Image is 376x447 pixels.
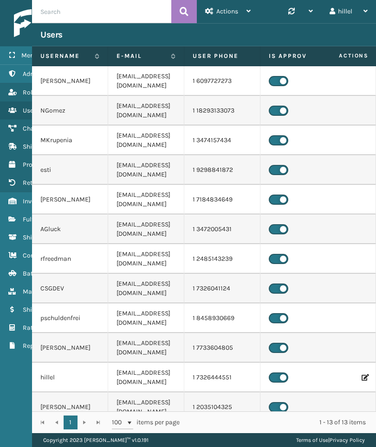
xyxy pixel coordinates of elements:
[14,9,102,37] img: logo
[32,303,108,333] td: pschuldenfrei
[108,392,184,422] td: [EMAIL_ADDRESS][DOMAIN_NAME]
[23,233,71,241] span: Shipment Status
[40,29,63,40] h3: Users
[108,363,184,392] td: [EMAIL_ADDRESS][DOMAIN_NAME]
[108,155,184,185] td: [EMAIL_ADDRESS][DOMAIN_NAME]
[184,333,260,363] td: 1 7733604805
[23,324,68,332] span: Rate Calculator
[108,303,184,333] td: [EMAIL_ADDRESS][DOMAIN_NAME]
[32,333,108,363] td: [PERSON_NAME]
[108,66,184,96] td: [EMAIL_ADDRESS][DOMAIN_NAME]
[108,244,184,274] td: [EMAIL_ADDRESS][DOMAIN_NAME]
[108,126,184,155] td: [EMAIL_ADDRESS][DOMAIN_NAME]
[23,215,75,223] span: Fulfillment Orders
[296,437,328,443] a: Terms of Use
[32,392,108,422] td: [PERSON_NAME]
[112,418,126,427] span: 100
[184,185,260,214] td: 1 7184834649
[184,126,260,155] td: 1 3474157434
[108,96,184,126] td: [EMAIL_ADDRESS][DOMAIN_NAME]
[23,252,55,259] span: Containers
[23,179,73,187] span: Return Addresses
[108,214,184,244] td: [EMAIL_ADDRESS][DOMAIN_NAME]
[296,433,365,447] div: |
[310,48,374,63] span: Actions
[40,52,90,60] label: Username
[330,437,365,443] a: Privacy Policy
[23,161,49,169] span: Products
[23,270,46,277] span: Batches
[184,66,260,96] td: 1 6097727273
[362,374,367,381] i: Edit
[32,363,108,392] td: hillel
[32,96,108,126] td: NGomez
[21,51,38,59] span: Menu
[32,214,108,244] td: AGluck
[43,433,149,447] p: Copyright 2023 [PERSON_NAME]™ v 1.0.191
[112,416,180,429] span: items per page
[32,185,108,214] td: [PERSON_NAME]
[32,244,108,274] td: rfreedman
[193,52,252,60] label: User phone
[23,306,66,314] span: Shipment Cost
[32,274,108,303] td: CSGDEV
[184,303,260,333] td: 1 8458930669
[184,363,260,392] td: 1 7326444551
[23,88,39,96] span: Roles
[216,7,238,15] span: Actions
[184,244,260,274] td: 1 2485143239
[23,125,50,132] span: Channels
[23,70,67,78] span: Administration
[184,155,260,185] td: 1 9298841872
[23,107,39,114] span: Users
[64,416,78,429] a: 1
[23,288,80,296] span: Marketplace Orders
[23,143,73,151] span: Shipping Carriers
[184,214,260,244] td: 1 3472005431
[23,342,45,350] span: Reports
[184,392,260,422] td: 1 2035104325
[184,274,260,303] td: 1 7326041124
[23,197,50,205] span: Inventory
[108,274,184,303] td: [EMAIL_ADDRESS][DOMAIN_NAME]
[32,155,108,185] td: esti
[184,96,260,126] td: 1 18293133073
[269,52,328,60] label: Is Approved
[32,66,108,96] td: [PERSON_NAME]
[108,185,184,214] td: [EMAIL_ADDRESS][DOMAIN_NAME]
[117,52,166,60] label: E-mail
[108,333,184,363] td: [EMAIL_ADDRESS][DOMAIN_NAME]
[32,126,108,155] td: MKrupenia
[193,418,366,427] div: 1 - 13 of 13 items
